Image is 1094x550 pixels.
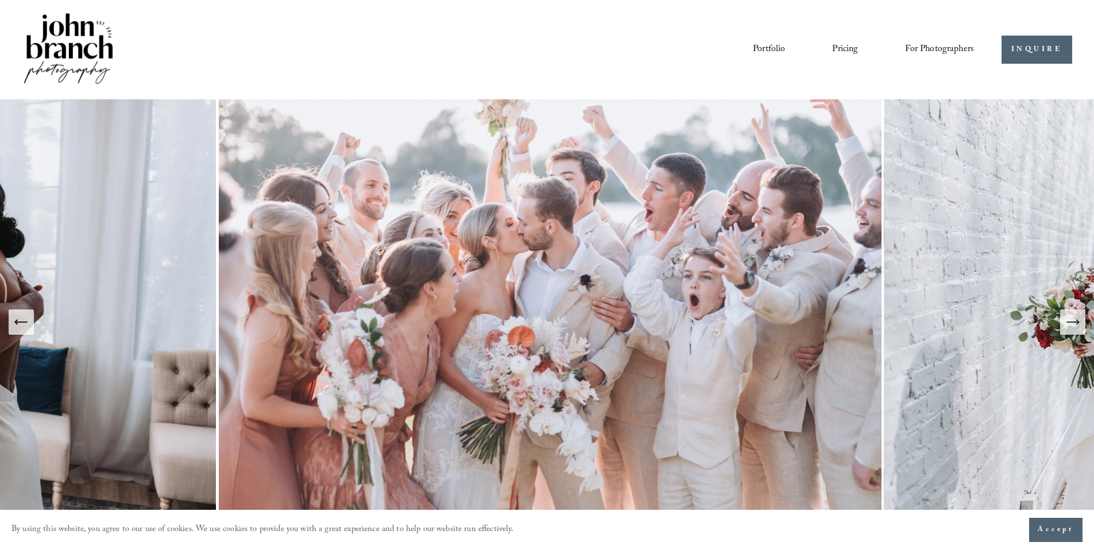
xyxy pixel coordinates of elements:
[1002,36,1072,64] a: INQUIRE
[1029,518,1083,542] button: Accept
[22,11,115,88] img: John Branch IV Photography
[9,309,34,335] button: Previous Slide
[11,522,514,539] p: By using this website, you agree to our use of cookies. We use cookies to provide you with a grea...
[216,99,884,545] img: A wedding party celebrating outdoors, featuring a bride and groom kissing amidst cheering bridesm...
[832,40,858,59] a: Pricing
[753,40,785,59] a: Portfolio
[1038,524,1074,536] span: Accept
[1060,309,1085,335] button: Next Slide
[905,40,974,59] a: folder dropdown
[905,41,974,59] span: For Photographers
